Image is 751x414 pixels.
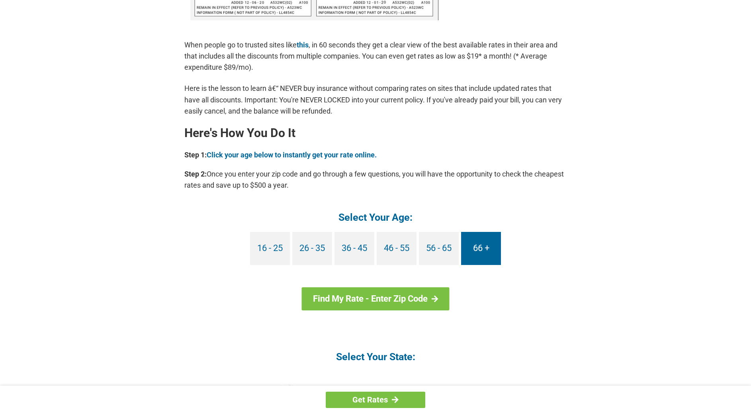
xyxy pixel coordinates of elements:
a: 66 + [461,232,501,265]
a: 56 - 65 [419,232,459,265]
a: 36 - 45 [334,232,374,265]
p: When people go to trusted sites like , in 60 seconds they get a clear view of the best available ... [184,39,567,73]
a: 16 - 25 [250,232,290,265]
a: this [297,41,309,49]
h4: Select Your Age: [184,211,567,224]
b: Step 1: [184,151,207,159]
p: Once you enter your zip code and go through a few questions, you will have the opportunity to che... [184,169,567,191]
h4: Select Your State: [184,350,567,363]
a: Get Rates [326,392,425,408]
a: Click your age below to instantly get your rate online. [207,151,377,159]
a: Find My Rate - Enter Zip Code [302,287,450,310]
h2: Here's How You Do It [184,127,567,139]
a: 46 - 55 [377,232,417,265]
b: Step 2: [184,170,207,178]
p: Here is the lesson to learn â€“ NEVER buy insurance without comparing rates on sites that include... [184,83,567,116]
a: 26 - 35 [292,232,332,265]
